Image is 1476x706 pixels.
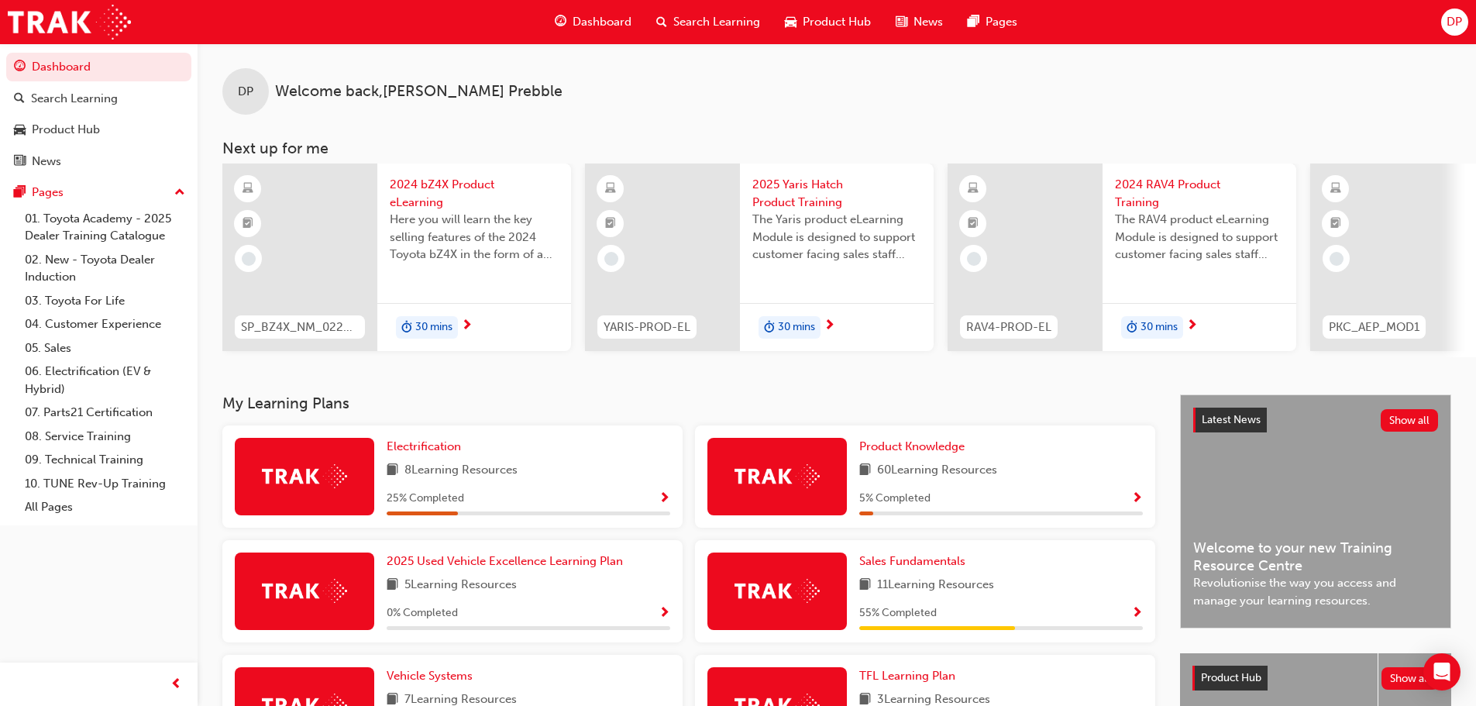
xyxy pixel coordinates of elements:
[1381,409,1439,432] button: Show all
[859,604,937,622] span: 55 % Completed
[1330,252,1344,266] span: learningRecordVerb_NONE-icon
[1131,489,1143,508] button: Show Progress
[14,123,26,137] span: car-icon
[387,667,479,685] a: Vehicle Systems
[752,176,921,211] span: 2025 Yaris Hatch Product Training
[19,425,191,449] a: 08. Service Training
[968,179,979,199] span: learningResourceType_ELEARNING-icon
[14,155,26,169] span: news-icon
[19,360,191,401] a: 06. Electrification (EV & Hybrid)
[19,336,191,360] a: 05. Sales
[1115,176,1284,211] span: 2024 RAV4 Product Training
[967,252,981,266] span: learningRecordVerb_NONE-icon
[275,83,563,101] span: Welcome back , [PERSON_NAME] Prebble
[32,153,61,170] div: News
[32,184,64,201] div: Pages
[415,319,452,336] span: 30 mins
[859,576,871,595] span: book-icon
[859,554,965,568] span: Sales Fundamentals
[387,439,461,453] span: Electrification
[6,178,191,207] button: Pages
[585,164,934,351] a: YARIS-PROD-EL2025 Yaris Hatch Product TrainingThe Yaris product eLearning Module is designed to s...
[401,318,412,338] span: duration-icon
[803,13,871,31] span: Product Hub
[948,164,1296,351] a: RAV4-PROD-EL2024 RAV4 Product TrainingThe RAV4 product eLearning Module is designed to support cu...
[752,211,921,263] span: The Yaris product eLearning Module is designed to support customer facing sales staff with introd...
[1441,9,1468,36] button: DP
[19,289,191,313] a: 03. Toyota For Life
[555,12,566,32] span: guage-icon
[859,553,972,570] a: Sales Fundamentals
[19,248,191,289] a: 02. New - Toyota Dealer Induction
[243,214,253,234] span: booktick-icon
[764,318,775,338] span: duration-icon
[1127,318,1137,338] span: duration-icon
[605,179,616,199] span: learningResourceType_ELEARNING-icon
[913,13,943,31] span: News
[1193,574,1438,609] span: Revolutionise the way you access and manage your learning resources.
[8,5,131,40] img: Trak
[238,83,253,101] span: DP
[1141,319,1178,336] span: 30 mins
[6,50,191,178] button: DashboardSearch LearningProduct HubNews
[19,312,191,336] a: 04. Customer Experience
[14,92,25,106] span: search-icon
[659,489,670,508] button: Show Progress
[19,207,191,248] a: 01. Toyota Academy - 2025 Dealer Training Catalogue
[1131,607,1143,621] span: Show Progress
[1193,539,1438,574] span: Welcome to your new Training Resource Centre
[262,464,347,488] img: Trak
[659,604,670,623] button: Show Progress
[461,319,473,333] span: next-icon
[241,319,359,336] span: SP_BZ4X_NM_0224_EL01
[32,121,100,139] div: Product Hub
[824,319,835,333] span: next-icon
[883,6,955,38] a: news-iconNews
[19,495,191,519] a: All Pages
[222,394,1155,412] h3: My Learning Plans
[6,147,191,176] a: News
[31,90,118,108] div: Search Learning
[387,461,398,480] span: book-icon
[968,214,979,234] span: booktick-icon
[404,461,518,480] span: 8 Learning Resources
[14,186,26,200] span: pages-icon
[605,214,616,234] span: booktick-icon
[1115,211,1284,263] span: The RAV4 product eLearning Module is designed to support customer facing sales staff with introdu...
[859,669,955,683] span: TFL Learning Plan
[1131,604,1143,623] button: Show Progress
[859,667,962,685] a: TFL Learning Plan
[1131,492,1143,506] span: Show Progress
[986,13,1017,31] span: Pages
[1192,666,1439,691] a: Product HubShow all
[242,252,256,266] span: learningRecordVerb_NONE-icon
[968,12,979,32] span: pages-icon
[772,6,883,38] a: car-iconProduct Hub
[198,139,1476,157] h3: Next up for me
[1186,319,1198,333] span: next-icon
[262,579,347,603] img: Trak
[1423,653,1461,691] div: Open Intercom Messenger
[243,179,253,199] span: learningResourceType_ELEARNING-icon
[573,13,631,31] span: Dashboard
[390,176,559,211] span: 2024 bZ4X Product eLearning
[1180,394,1451,629] a: Latest NewsShow allWelcome to your new Training Resource CentreRevolutionise the way you access a...
[1447,13,1462,31] span: DP
[387,576,398,595] span: book-icon
[859,490,931,508] span: 5 % Completed
[1381,667,1440,690] button: Show all
[19,448,191,472] a: 09. Technical Training
[735,579,820,603] img: Trak
[387,669,473,683] span: Vehicle Systems
[387,554,623,568] span: 2025 Used Vehicle Excellence Learning Plan
[656,12,667,32] span: search-icon
[174,183,185,203] span: up-icon
[19,472,191,496] a: 10. TUNE Rev-Up Training
[1201,671,1261,684] span: Product Hub
[735,464,820,488] img: Trak
[673,13,760,31] span: Search Learning
[6,53,191,81] a: Dashboard
[778,319,815,336] span: 30 mins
